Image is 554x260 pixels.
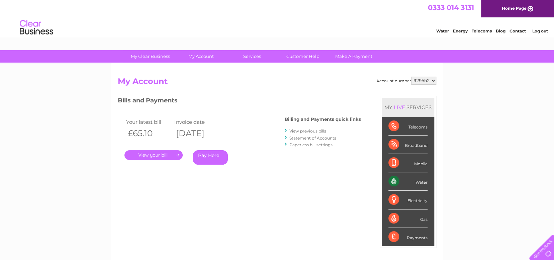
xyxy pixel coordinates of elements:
[289,128,326,134] a: View previous bills
[388,154,428,172] div: Mobile
[453,28,468,33] a: Energy
[388,209,428,228] div: Gas
[124,117,173,126] td: Your latest bill
[388,117,428,136] div: Telecoms
[388,228,428,246] div: Payments
[472,28,492,33] a: Telecoms
[173,126,221,140] th: [DATE]
[388,136,428,154] div: Broadband
[118,96,361,107] h3: Bills and Payments
[376,77,436,85] div: Account number
[275,50,331,63] a: Customer Help
[510,28,526,33] a: Contact
[436,28,449,33] a: Water
[428,3,474,12] a: 0333 014 3131
[193,150,228,165] a: Pay Here
[19,17,54,38] img: logo.png
[285,117,361,122] h4: Billing and Payments quick links
[124,126,173,140] th: £65.10
[326,50,381,63] a: Make A Payment
[123,50,178,63] a: My Clear Business
[289,136,336,141] a: Statement of Accounts
[392,104,406,110] div: LIVE
[174,50,229,63] a: My Account
[388,172,428,191] div: Water
[289,142,333,147] a: Paperless bill settings
[496,28,505,33] a: Blog
[532,28,548,33] a: Log out
[118,77,436,89] h2: My Account
[388,191,428,209] div: Electricity
[173,117,221,126] td: Invoice date
[124,150,183,160] a: .
[224,50,280,63] a: Services
[382,98,434,117] div: MY SERVICES
[119,4,436,32] div: Clear Business is a trading name of Verastar Limited (registered in [GEOGRAPHIC_DATA] No. 3667643...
